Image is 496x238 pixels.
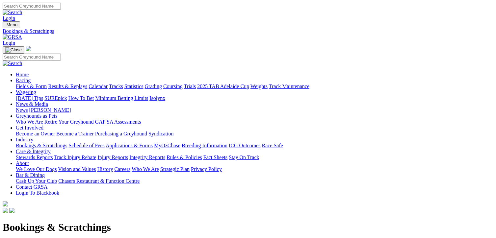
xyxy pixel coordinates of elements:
[3,21,20,28] button: Toggle navigation
[58,166,96,172] a: Vision and Values
[54,155,96,160] a: Track Injury Rebate
[160,166,190,172] a: Strategic Plan
[16,166,493,172] div: About
[197,83,249,89] a: 2025 TAB Adelaide Cup
[167,155,202,160] a: Rules & Policies
[16,190,59,196] a: Login To Blackbook
[16,143,493,149] div: Industry
[132,166,159,172] a: Who We Are
[3,10,22,15] img: Search
[262,143,283,148] a: Race Safe
[3,60,22,66] img: Search
[3,40,15,46] a: Login
[56,131,94,136] a: Become a Trainer
[16,113,57,119] a: Greyhounds as Pets
[191,166,222,172] a: Privacy Policy
[229,155,259,160] a: Stay On Track
[16,72,29,77] a: Home
[3,15,15,21] a: Login
[124,83,144,89] a: Statistics
[16,95,43,101] a: [DATE] Tips
[89,83,108,89] a: Calendar
[95,95,148,101] a: Minimum Betting Limits
[3,28,493,34] a: Bookings & Scratchings
[95,131,147,136] a: Purchasing a Greyhound
[229,143,260,148] a: ICG Outcomes
[149,95,165,101] a: Isolynx
[16,160,29,166] a: About
[154,143,180,148] a: MyOzChase
[16,125,43,131] a: Get Involved
[16,101,48,107] a: News & Media
[16,119,493,125] div: Greyhounds as Pets
[3,3,61,10] input: Search
[7,22,17,27] span: Menu
[16,178,493,184] div: Bar & Dining
[182,143,227,148] a: Breeding Information
[16,89,36,95] a: Wagering
[16,83,493,89] div: Racing
[16,149,51,154] a: Care & Integrity
[16,131,55,136] a: Become an Owner
[58,178,140,184] a: Chasers Restaurant & Function Centre
[3,208,8,213] img: facebook.svg
[269,83,309,89] a: Track Maintenance
[16,83,47,89] a: Fields & Form
[203,155,227,160] a: Fact Sheets
[68,95,94,101] a: How To Bet
[16,131,493,137] div: Get Involved
[129,155,165,160] a: Integrity Reports
[16,119,43,125] a: Who We Are
[106,143,153,148] a: Applications & Forms
[97,155,128,160] a: Injury Reports
[26,46,31,51] img: logo-grsa-white.png
[68,143,104,148] a: Schedule of Fees
[3,201,8,206] img: logo-grsa-white.png
[29,107,71,113] a: [PERSON_NAME]
[250,83,268,89] a: Weights
[9,208,14,213] img: twitter.svg
[95,119,141,125] a: GAP SA Assessments
[16,78,31,83] a: Racing
[16,184,47,190] a: Contact GRSA
[3,34,22,40] img: GRSA
[16,155,53,160] a: Stewards Reports
[16,95,493,101] div: Wagering
[16,107,28,113] a: News
[16,107,493,113] div: News & Media
[109,83,123,89] a: Tracks
[3,46,24,54] button: Toggle navigation
[163,83,183,89] a: Coursing
[3,54,61,60] input: Search
[48,83,87,89] a: Results & Replays
[16,166,57,172] a: We Love Our Dogs
[44,119,94,125] a: Retire Your Greyhound
[16,178,57,184] a: Cash Up Your Club
[3,221,493,233] h1: Bookings & Scratchings
[16,143,67,148] a: Bookings & Scratchings
[5,47,22,53] img: Close
[16,172,45,178] a: Bar & Dining
[97,166,113,172] a: History
[16,155,493,160] div: Care & Integrity
[148,131,173,136] a: Syndication
[44,95,67,101] a: SUREpick
[145,83,162,89] a: Grading
[114,166,130,172] a: Careers
[16,137,33,142] a: Industry
[184,83,196,89] a: Trials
